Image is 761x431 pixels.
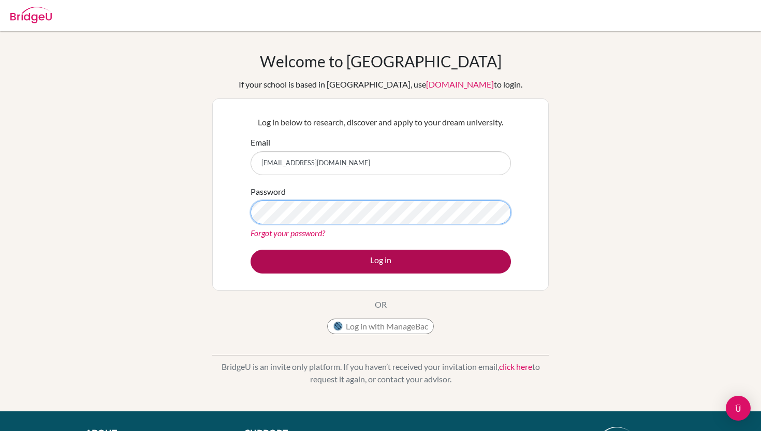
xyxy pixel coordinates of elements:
[426,79,494,89] a: [DOMAIN_NAME]
[212,361,549,385] p: BridgeU is an invite only platform. If you haven’t received your invitation email, to request it ...
[726,396,751,421] div: Open Intercom Messenger
[239,78,522,91] div: If your school is based in [GEOGRAPHIC_DATA], use to login.
[10,7,52,23] img: Bridge-U
[251,116,511,128] p: Log in below to research, discover and apply to your dream university.
[260,52,502,70] h1: Welcome to [GEOGRAPHIC_DATA]
[251,228,325,238] a: Forgot your password?
[251,250,511,274] button: Log in
[251,136,270,149] label: Email
[327,319,434,334] button: Log in with ManageBac
[251,185,286,198] label: Password
[499,362,532,371] a: click here
[375,298,387,311] p: OR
